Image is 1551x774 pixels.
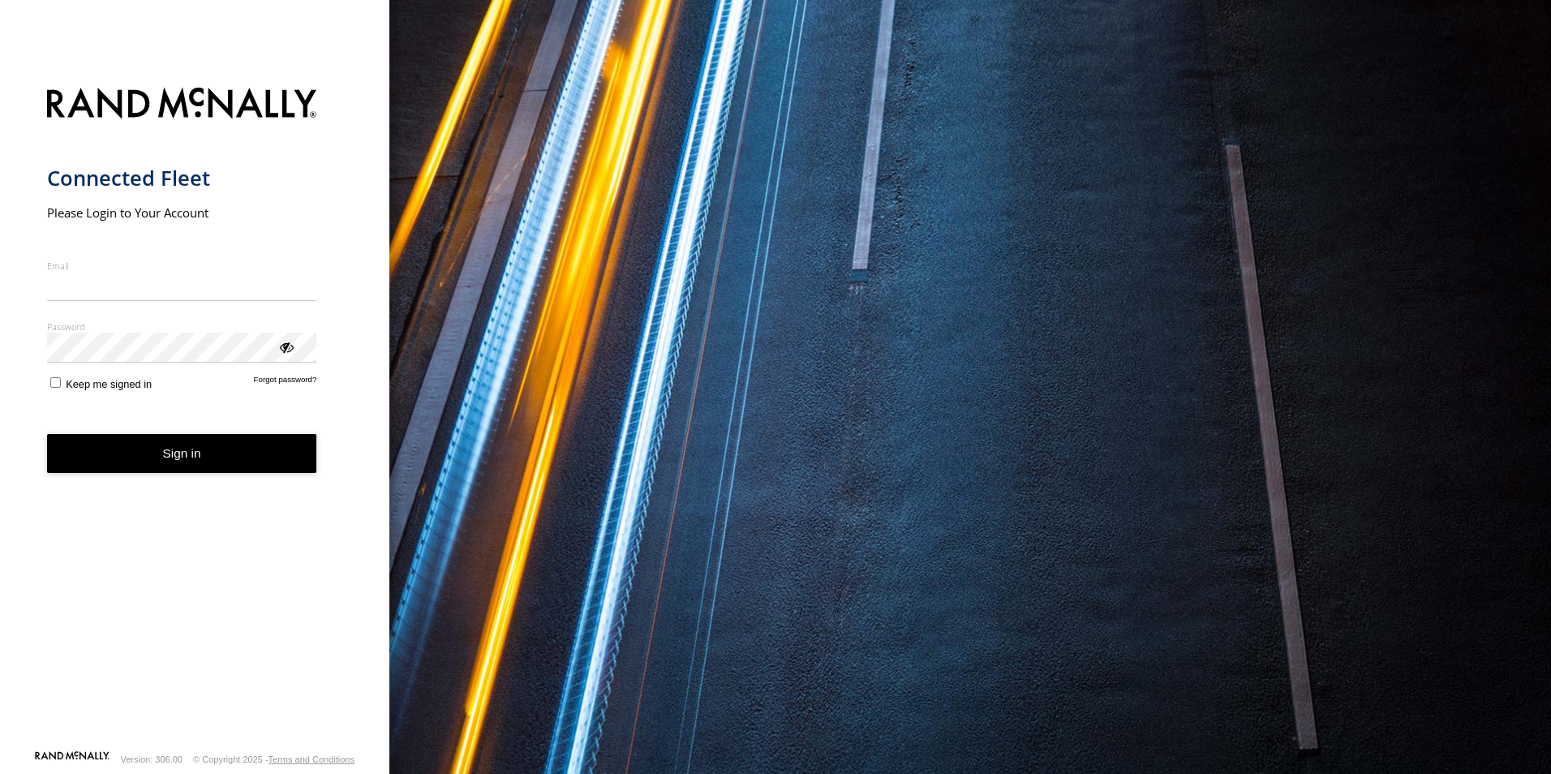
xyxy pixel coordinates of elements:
[47,84,317,126] img: Rand McNally
[47,78,343,750] form: main
[47,260,317,272] label: Email
[269,755,354,764] a: Terms and Conditions
[193,755,354,764] div: © Copyright 2025 -
[47,165,317,191] h1: Connected Fleet
[277,338,294,355] div: ViewPassword
[121,755,183,764] div: Version: 306.00
[47,204,317,221] h2: Please Login to Your Account
[254,375,317,390] a: Forgot password?
[47,434,317,474] button: Sign in
[35,751,110,768] a: Visit our Website
[47,320,317,333] label: Password
[50,377,61,388] input: Keep me signed in
[66,378,152,390] span: Keep me signed in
